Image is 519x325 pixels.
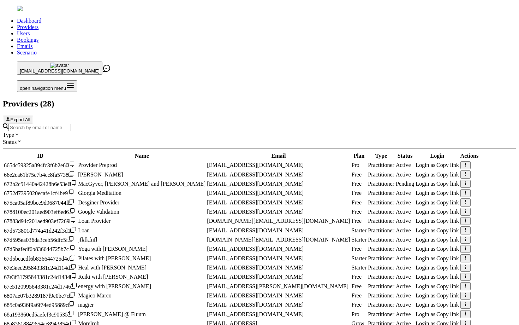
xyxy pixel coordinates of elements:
[368,152,395,159] th: Type
[436,283,459,289] span: Copy link
[416,172,459,178] div: |
[4,162,77,169] div: Click to copy
[352,172,362,178] span: Free
[416,181,435,187] span: Login as
[207,302,304,308] span: [EMAIL_ADDRESS][DOMAIN_NAME]
[4,227,77,234] div: Click to copy
[416,283,459,290] div: |
[436,209,459,215] span: Copy link
[352,181,362,187] span: Free
[396,181,414,187] div: Pending
[436,255,459,261] span: Copy link
[416,265,459,271] div: |
[352,209,362,215] span: Free
[416,218,435,224] span: Login as
[78,292,112,298] span: Magico Marco
[416,265,435,271] span: Login as
[368,209,394,215] span: validated
[207,292,304,298] span: [EMAIL_ADDRESS][DOMAIN_NAME]
[416,218,459,224] div: |
[396,265,414,271] div: Active
[207,265,304,271] span: [EMAIL_ADDRESS][DOMAIN_NAME]
[416,190,459,196] div: |
[352,199,362,205] span: Free
[416,311,435,317] span: Login as
[415,152,459,159] th: Login
[17,24,38,30] a: Providers
[20,68,100,74] span: [EMAIL_ADDRESS][DOMAIN_NAME]
[436,292,459,298] span: Copy link
[368,311,394,317] span: validated
[3,99,516,109] h2: Providers ( 28 )
[352,265,367,271] span: Starter
[436,162,459,168] span: Copy link
[368,227,394,233] span: validated
[368,302,394,308] span: validated
[3,138,516,145] div: Status
[396,172,414,178] div: Active
[368,218,394,224] span: validated
[207,255,304,261] span: [EMAIL_ADDRESS][DOMAIN_NAME]
[4,199,77,206] div: Click to copy
[416,237,435,243] span: Login as
[78,311,146,317] span: [PERSON_NAME] @ Fluum
[352,218,362,224] span: Free
[436,311,459,317] span: Copy link
[351,152,367,159] th: Plan
[396,209,414,215] div: Active
[207,218,350,224] span: [DOMAIN_NAME][EMAIL_ADDRESS][DOMAIN_NAME]
[416,162,459,168] div: |
[436,227,459,233] span: Copy link
[17,37,38,43] a: Bookings
[436,199,459,205] span: Copy link
[352,190,362,196] span: Free
[416,209,435,215] span: Login as
[17,50,37,56] a: Scenario
[396,199,414,206] div: Active
[436,218,459,224] span: Copy link
[396,246,414,252] div: Active
[78,255,151,261] span: Pilates with [PERSON_NAME]
[4,273,77,280] div: Click to copy
[416,274,435,280] span: Login as
[207,181,304,187] span: [EMAIL_ADDRESS][DOMAIN_NAME]
[8,124,71,131] input: Search by email or name
[460,152,479,159] th: Actions
[368,283,394,289] span: validated
[416,246,435,252] span: Login as
[352,162,359,168] span: Pro
[4,217,77,225] div: Click to copy
[436,302,459,308] span: Copy link
[352,246,362,252] span: Free
[207,283,348,289] span: [EMAIL_ADDRESS][PERSON_NAME][DOMAIN_NAME]
[4,180,77,187] div: Click to copy
[4,190,77,197] div: Click to copy
[436,246,459,252] span: Copy link
[4,255,77,262] div: Click to copy
[416,274,459,280] div: |
[78,152,206,159] th: Name
[4,171,77,178] div: Click to copy
[4,245,77,253] div: Click to copy
[416,237,459,243] div: |
[436,265,459,271] span: Copy link
[436,172,459,178] span: Copy link
[416,246,459,252] div: |
[368,199,394,205] span: validated
[396,162,414,168] div: Active
[368,265,394,271] span: validated
[352,274,362,280] span: Free
[207,172,304,178] span: [EMAIL_ADDRESS][DOMAIN_NAME]
[396,227,414,234] div: Active
[396,283,414,290] div: Active
[368,246,394,252] span: validated
[416,227,435,233] span: Login as
[368,172,394,178] span: validated
[207,227,304,233] span: [EMAIL_ADDRESS][DOMAIN_NAME]
[436,274,459,280] span: Copy link
[352,255,367,261] span: Starter
[4,283,77,290] div: Click to copy
[207,246,304,252] span: [EMAIL_ADDRESS][DOMAIN_NAME]
[4,301,77,308] div: Click to copy
[78,227,90,233] span: Loan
